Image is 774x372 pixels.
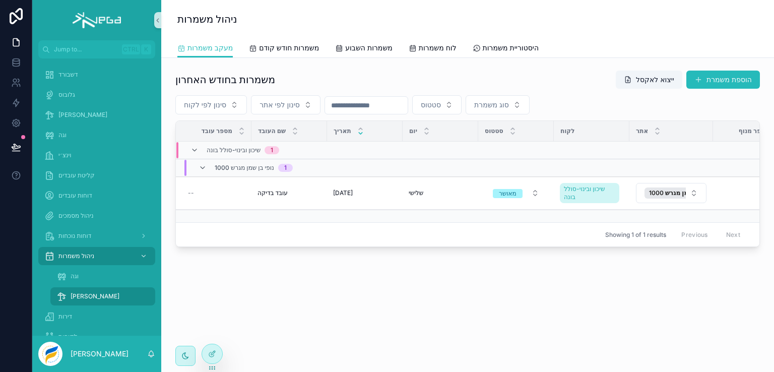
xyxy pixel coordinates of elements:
[636,127,648,135] span: אתר
[215,164,274,172] span: נופי בן שמן מגרש 1000
[188,189,194,197] span: --
[333,189,353,197] span: [DATE]
[485,184,547,202] button: Select Button
[73,12,120,28] img: App logo
[334,127,351,135] span: תאריך
[564,185,615,201] span: שיכון ובינוי-סולל בונה
[412,95,462,114] button: Select Button
[187,43,233,53] span: מעקב משמרות
[38,166,155,184] a: קליטת עובדים
[58,313,72,321] span: דירות
[38,66,155,84] a: דשבורד
[175,95,247,114] button: Select Button
[739,127,769,135] span: מספר מנוף
[560,183,619,203] a: שיכון ובינוי-סולל בונה
[345,43,393,53] span: משמרות השבוע
[58,91,75,99] span: גלובוס
[175,73,275,87] h1: משמרות בחודש האחרון
[38,247,155,265] a: ניהול משמרות
[409,39,457,59] a: לוח משמרות
[258,127,286,135] span: שם העובד
[686,71,760,89] button: הוספת משמרת
[38,106,155,124] a: [PERSON_NAME]
[257,189,288,197] span: עובד בדיקה
[409,127,417,135] span: יום
[284,164,287,172] div: 1
[58,111,107,119] span: [PERSON_NAME]
[560,127,574,135] span: לקוח
[335,39,393,59] a: משמרות השבוע
[249,39,319,59] a: משמרות חודש קודם
[58,333,78,341] span: לקוחות
[649,189,713,197] span: נופי בן שמן מגרש 1000
[466,95,530,114] button: Select Button
[32,58,161,336] div: scrollable content
[38,187,155,205] a: דוחות עובדים
[38,146,155,164] a: וינצ׳י
[58,131,67,139] span: וגה
[58,252,94,260] span: ניהול משמרות
[251,95,320,114] button: Select Button
[50,287,155,305] a: [PERSON_NAME]
[419,43,457,53] span: לוח משמרות
[177,39,233,58] a: מעקב משמרות
[260,100,300,110] span: סינון לפי אתר
[207,146,261,154] span: שיכון ובינוי-סולל בונה
[474,100,509,110] span: סוג משמרת
[605,231,666,239] span: Showing 1 of 1 results
[499,189,517,198] div: מאושר
[177,12,237,26] h1: ניהול משמרות
[485,127,503,135] span: סטטוס
[58,151,72,159] span: וינצ׳י
[71,272,79,280] span: וגה
[71,292,119,300] span: [PERSON_NAME]
[122,44,140,54] span: Ctrl
[58,192,92,200] span: דוחות עובדים
[142,45,150,53] span: K
[421,100,441,110] span: סטטוס
[38,227,155,245] a: דוחות נוכחות
[473,39,539,59] a: היסטוריית משמרות
[38,86,155,104] a: גלובוס
[409,189,423,197] span: שלישי
[54,45,118,53] span: Jump to...
[202,127,232,135] span: מספר עובד
[58,71,78,79] span: דשבורד
[58,212,94,220] span: ניהול מסמכים
[38,126,155,144] a: וגה
[271,146,273,154] div: 1
[71,349,128,359] p: [PERSON_NAME]
[58,232,91,240] span: דוחות נוכחות
[38,207,155,225] a: ניהול מסמכים
[58,171,95,179] span: קליטת עובדים
[184,100,226,110] span: סינון לפי לקוח
[38,328,155,346] a: לקוחות
[636,183,706,203] button: Select Button
[38,307,155,326] a: דירות
[644,188,727,199] button: Unselect 86
[483,43,539,53] span: היסטוריית משמרות
[50,267,155,285] a: וגה
[616,71,682,89] button: ייצוא לאקסל
[259,43,319,53] span: משמרות חודש קודם
[38,40,155,58] button: Jump to...CtrlK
